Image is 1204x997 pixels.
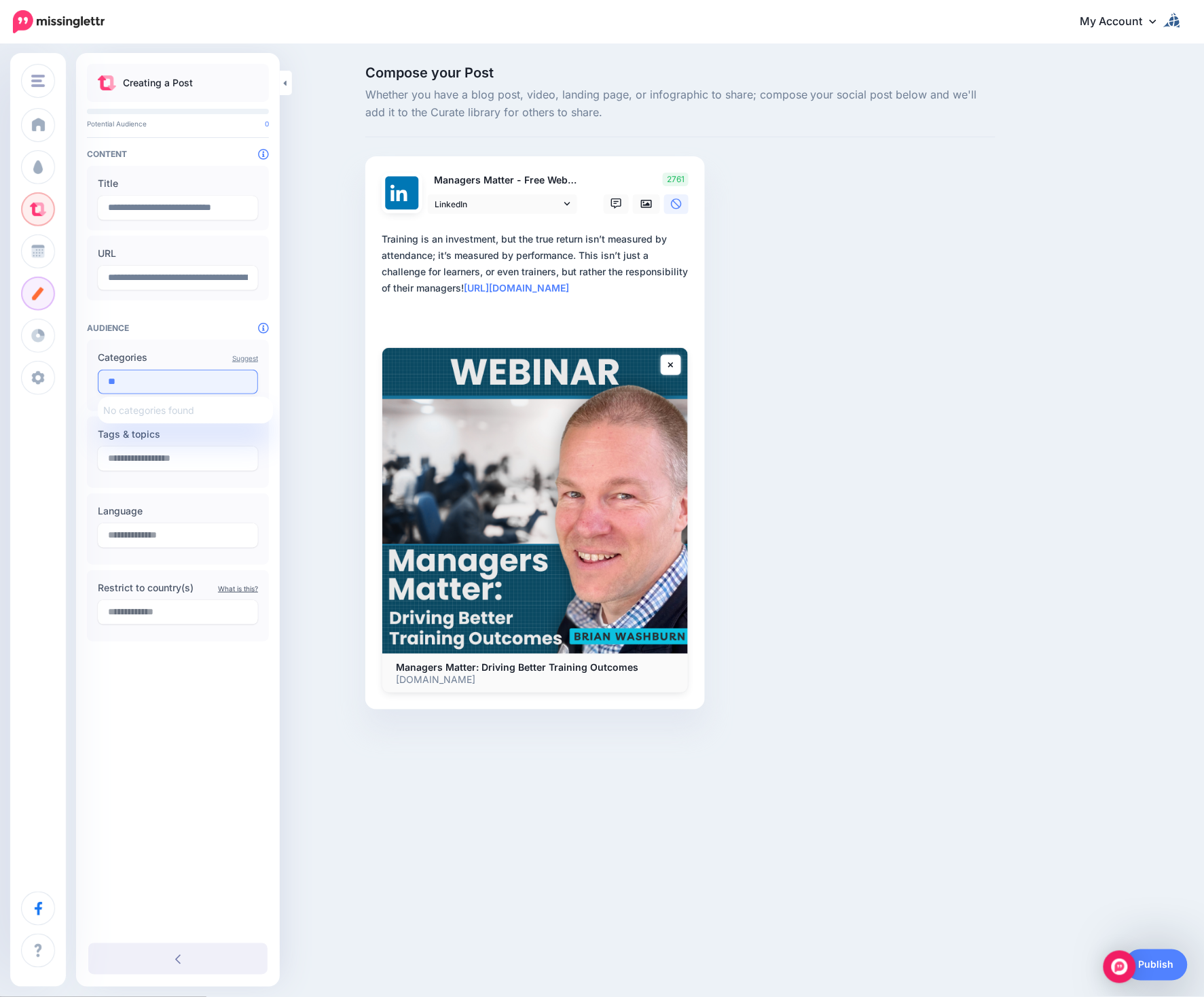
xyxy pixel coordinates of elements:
img: tab_keywords_by_traffic_grey.svg [137,79,148,90]
label: Restrict to country(s) [98,580,258,596]
span: 0 [265,120,269,128]
div: Domain: [DOMAIN_NAME] [35,35,149,46]
a: LinkedIn [428,194,577,214]
a: Publish [1125,949,1188,981]
a: My Account [1067,5,1184,39]
img: curate.png [98,75,116,90]
p: Managers Matter - Free Webinar [428,173,579,188]
img: logo_orange.svg [22,22,33,33]
div: Domain Overview [54,80,122,89]
b: Managers Matter: Driving Better Training Outcomes [396,661,638,673]
label: Title [98,175,258,192]
img: Managers Matter: Driving Better Training Outcomes [382,348,688,654]
p: Potential Audience [87,120,269,128]
div: Training is an investment, but the true return isn’t measured by attendance; it’s measured by per... [382,231,694,296]
div: v 4.0.25 [38,22,67,33]
img: Missinglettr [13,10,105,33]
label: URL [98,245,258,262]
h4: Content [87,149,269,159]
span: LinkedIn [435,197,561,211]
a: What is this? [218,584,258,593]
a: Suggest [232,354,258,362]
p: [DOMAIN_NAME] [396,674,674,686]
label: Categories [98,349,258,366]
div: Keywords by Traffic [152,80,224,89]
span: 2761 [663,173,689,186]
span: No categories found [103,404,194,416]
label: Language [98,503,258,519]
span: Compose your Post [365,66,996,80]
h4: Audience [87,323,269,333]
img: tab_domain_overview_orange.svg [39,79,50,90]
img: website_grey.svg [22,35,33,46]
img: menu.png [31,75,45,87]
div: Open Intercom Messenger [1103,951,1136,983]
p: Creating a Post [123,75,193,91]
span: Whether you have a blog post, video, landing page, or infographic to share; compose your social p... [365,86,996,122]
label: Tags & topics [98,426,258,442]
